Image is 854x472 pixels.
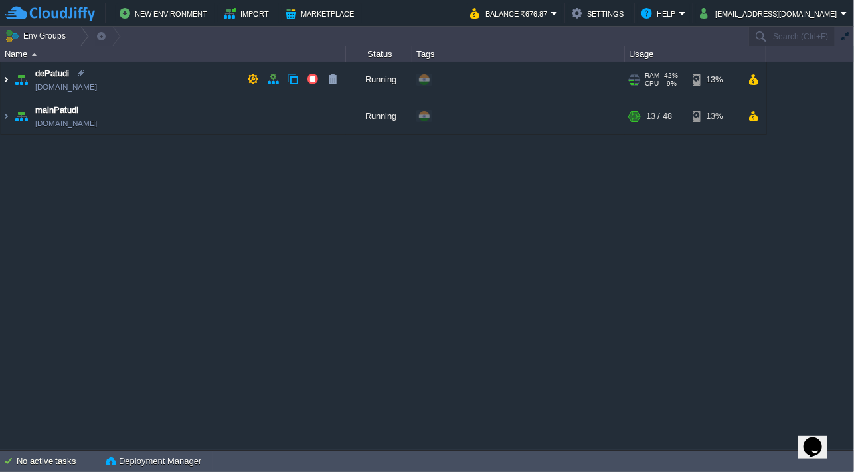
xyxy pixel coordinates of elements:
[5,5,95,22] img: CloudJiffy
[35,67,69,80] a: dePatudi
[645,72,659,80] span: RAM
[1,62,11,98] img: AMDAwAAAACH5BAEAAAAALAAAAAABAAEAAAICRAEAOw==
[1,98,11,134] img: AMDAwAAAACH5BAEAAAAALAAAAAABAAEAAAICRAEAOw==
[347,46,412,62] div: Status
[413,46,624,62] div: Tags
[693,98,736,134] div: 13%
[17,451,100,472] div: No active tasks
[798,419,841,459] iframe: chat widget
[35,104,78,117] a: mainPatudi
[12,98,31,134] img: AMDAwAAAACH5BAEAAAAALAAAAAABAAEAAAICRAEAOw==
[31,53,37,56] img: AMDAwAAAACH5BAEAAAAALAAAAAABAAEAAAICRAEAOw==
[120,5,211,21] button: New Environment
[572,5,628,21] button: Settings
[626,46,766,62] div: Usage
[646,98,672,134] div: 13 / 48
[35,80,97,94] span: [DOMAIN_NAME]
[286,5,358,21] button: Marketplace
[1,46,345,62] div: Name
[641,5,679,21] button: Help
[346,98,412,134] div: Running
[645,80,659,88] span: CPU
[664,80,677,88] span: 9%
[665,72,679,80] span: 42%
[224,5,274,21] button: Import
[470,5,551,21] button: Balance ₹676.87
[106,455,201,468] button: Deployment Manager
[346,62,412,98] div: Running
[693,62,736,98] div: 13%
[12,62,31,98] img: AMDAwAAAACH5BAEAAAAALAAAAAABAAEAAAICRAEAOw==
[35,117,97,130] span: [DOMAIN_NAME]
[5,27,70,45] button: Env Groups
[700,5,841,21] button: [EMAIL_ADDRESS][DOMAIN_NAME]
